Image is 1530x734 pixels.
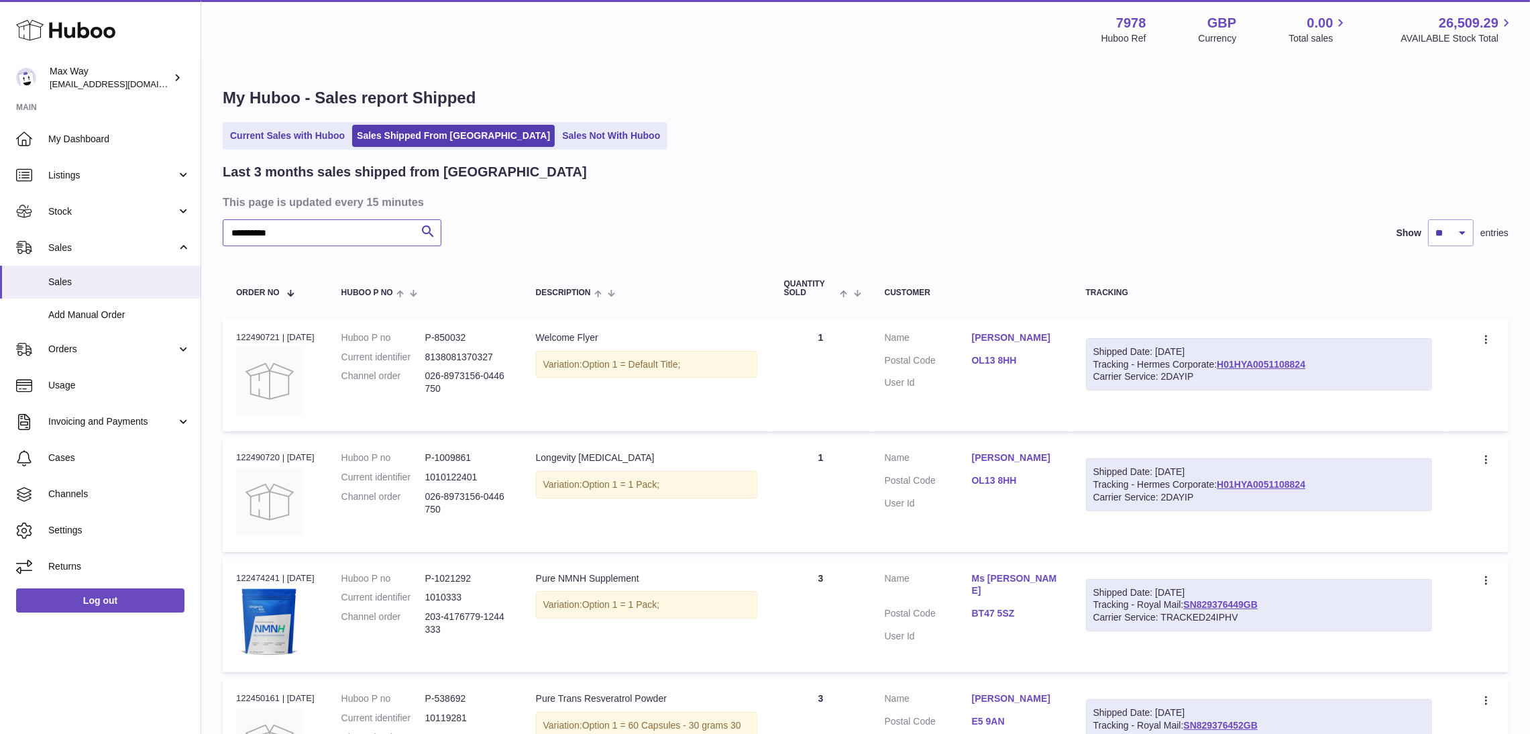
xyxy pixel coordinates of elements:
[1397,227,1421,240] label: Show
[1207,14,1236,32] strong: GBP
[341,289,393,297] span: Huboo P no
[48,452,190,464] span: Cases
[885,497,972,510] dt: User Id
[582,359,681,370] span: Option 1 = Default Title;
[236,331,315,344] div: 122490721 | [DATE]
[1116,14,1146,32] strong: 7978
[48,205,176,218] span: Stock
[425,331,509,344] dd: P-850032
[48,524,190,537] span: Settings
[1093,611,1425,624] div: Carrier Service: TRACKED24IPHV
[582,479,660,490] span: Option 1 = 1 Pack;
[1086,338,1432,391] div: Tracking - Hermes Corporate:
[1101,32,1146,45] div: Huboo Ref
[425,712,509,725] dd: 10119281
[1086,579,1432,632] div: Tracking - Royal Mail:
[236,588,303,656] img: NMNH_Pack_Front_Nov2024_Web.jpg
[48,560,190,573] span: Returns
[972,474,1059,487] a: OL13 8HH
[425,591,509,604] dd: 1010333
[885,331,972,348] dt: Name
[48,309,190,321] span: Add Manual Order
[885,630,972,643] dt: User Id
[48,379,190,392] span: Usage
[1093,370,1425,383] div: Carrier Service: 2DAYIP
[16,68,36,88] img: Max@LongevityBox.co.uk
[48,242,176,254] span: Sales
[341,712,425,725] dt: Current identifier
[1401,32,1514,45] span: AVAILABLE Stock Total
[972,692,1059,705] a: [PERSON_NAME]
[48,169,176,182] span: Listings
[48,133,190,146] span: My Dashboard
[885,289,1059,297] div: Customer
[48,343,176,356] span: Orders
[972,715,1059,728] a: E5 9AN
[1401,14,1514,45] a: 26,509.29 AVAILABLE Stock Total
[425,572,509,585] dd: P-1021292
[1439,14,1498,32] span: 26,509.29
[341,370,425,395] dt: Channel order
[1183,720,1258,731] a: SN829376452GB
[536,692,757,705] div: Pure Trans Resveratrol Powder
[223,87,1509,109] h1: My Huboo - Sales report Shipped
[223,195,1505,209] h3: This page is updated every 15 minutes
[784,280,837,297] span: Quantity Sold
[557,125,665,147] a: Sales Not With Huboo
[885,452,972,468] dt: Name
[972,572,1059,598] a: Ms [PERSON_NAME]
[536,331,757,344] div: Welcome Flyer
[885,376,972,389] dt: User Id
[1093,346,1425,358] div: Shipped Date: [DATE]
[972,354,1059,367] a: OL13 8HH
[1093,491,1425,504] div: Carrier Service: 2DAYIP
[236,692,315,704] div: 122450161 | [DATE]
[972,607,1059,620] a: BT47 5SZ
[885,354,972,370] dt: Postal Code
[16,588,184,613] a: Log out
[536,572,757,585] div: Pure NMNH Supplement
[771,438,871,552] td: 1
[1480,227,1509,240] span: entries
[50,78,197,89] span: [EMAIL_ADDRESS][DOMAIN_NAME]
[341,471,425,484] dt: Current identifier
[771,559,871,672] td: 3
[425,490,509,516] dd: 026-8973156-0446750
[341,490,425,516] dt: Channel order
[1093,586,1425,599] div: Shipped Date: [DATE]
[972,331,1059,344] a: [PERSON_NAME]
[341,331,425,344] dt: Huboo P no
[1086,289,1432,297] div: Tracking
[425,351,509,364] dd: 8138081370327
[236,468,303,535] img: no-photo.jpg
[341,611,425,636] dt: Channel order
[352,125,555,147] a: Sales Shipped From [GEOGRAPHIC_DATA]
[885,692,972,709] dt: Name
[1183,599,1258,610] a: SN829376449GB
[48,276,190,289] span: Sales
[425,692,509,705] dd: P-538692
[536,452,757,464] div: Longevity [MEDICAL_DATA]
[972,452,1059,464] a: [PERSON_NAME]
[885,572,972,601] dt: Name
[225,125,349,147] a: Current Sales with Huboo
[1217,359,1305,370] a: H01HYA0051108824
[1307,14,1333,32] span: 0.00
[1093,466,1425,478] div: Shipped Date: [DATE]
[1289,14,1348,45] a: 0.00 Total sales
[1093,706,1425,719] div: Shipped Date: [DATE]
[341,692,425,705] dt: Huboo P no
[341,572,425,585] dt: Huboo P no
[341,351,425,364] dt: Current identifier
[50,65,170,91] div: Max Way
[1289,32,1348,45] span: Total sales
[1217,479,1305,490] a: H01HYA0051108824
[236,572,315,584] div: 122474241 | [DATE]
[1199,32,1237,45] div: Currency
[885,474,972,490] dt: Postal Code
[236,452,315,464] div: 122490720 | [DATE]
[771,318,871,431] td: 1
[341,591,425,604] dt: Current identifier
[425,370,509,395] dd: 026-8973156-0446750
[425,452,509,464] dd: P-1009861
